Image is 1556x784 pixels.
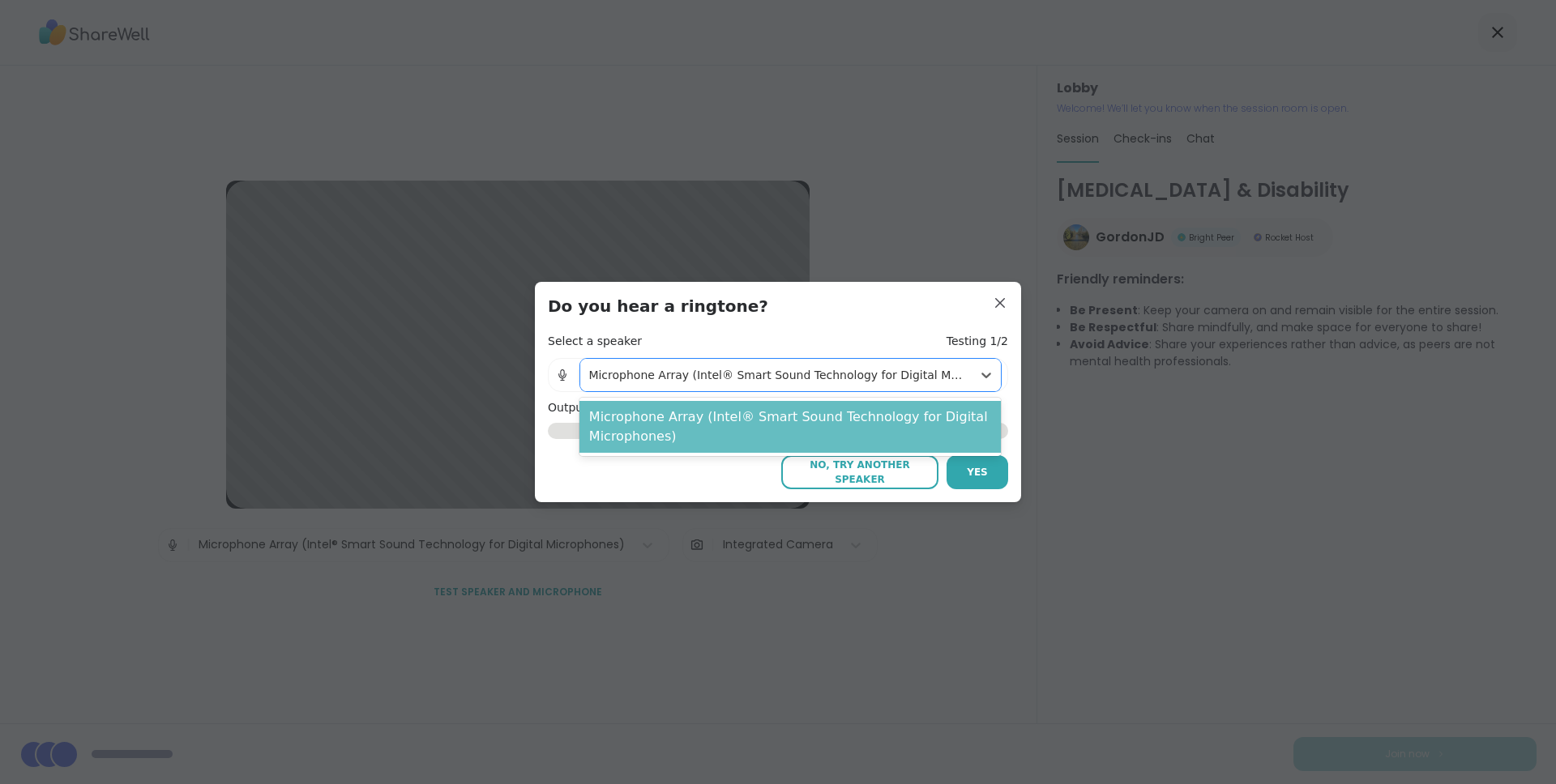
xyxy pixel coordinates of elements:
h4: Testing 1/2 [947,334,1008,350]
span: | [576,359,580,391]
button: Yes [947,455,1008,489]
div: Microphone Array (Intel® Smart Sound Technology for Digital Microphones) [588,367,964,384]
span: No, try another speaker [789,458,930,487]
div: Microphone Array (Intel® Smart Sound Technology for Digital Microphones) [579,401,1001,453]
h3: Do you hear a ringtone? [548,295,1008,317]
h4: Select a speaker [548,334,642,350]
button: No, try another speaker [781,455,938,489]
h4: Output level: [548,400,1008,416]
span: Yes [967,465,988,479]
img: Microphone [555,359,570,391]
